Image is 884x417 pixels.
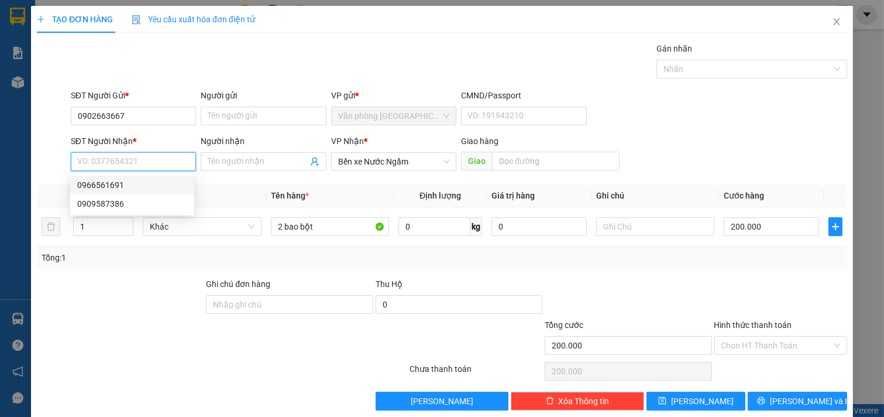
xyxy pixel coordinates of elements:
[201,135,326,148] div: Người nhận
[338,107,450,125] span: Văn phòng Đà Lạt
[724,191,764,200] span: Cước hàng
[832,17,841,26] span: close
[376,279,403,289] span: Thu Hộ
[470,217,482,236] span: kg
[658,397,666,406] span: save
[37,15,45,23] span: plus
[671,395,734,408] span: [PERSON_NAME]
[77,197,187,210] div: 0909587386
[408,363,544,383] div: Chưa thanh toán
[206,279,270,289] label: Ghi chú đơn hàng
[201,89,326,102] div: Người gửi
[331,136,364,146] span: VP Nhận
[71,89,197,102] div: SĐT Người Gửi
[591,184,720,207] th: Ghi chú
[757,397,765,406] span: printer
[419,191,461,200] span: Định lượng
[77,179,187,192] div: 0966561691
[461,136,498,146] span: Giao hàng
[820,6,853,39] button: Close
[411,395,473,408] span: [PERSON_NAME]
[338,153,450,170] span: Bến xe Nước Ngầm
[829,222,842,231] span: plus
[206,295,373,314] input: Ghi chú đơn hàng
[559,395,610,408] span: Xóa Thông tin
[376,392,509,411] button: [PERSON_NAME]
[656,44,692,53] label: Gán nhãn
[70,194,194,213] div: 0909587386
[461,89,587,102] div: CMND/Passport
[70,176,194,194] div: 0966561691
[646,392,746,411] button: save[PERSON_NAME]
[491,191,535,200] span: Giá trị hàng
[132,15,141,25] img: icon
[492,152,619,170] input: Dọc đường
[42,217,60,236] button: delete
[37,15,113,24] span: TẠO ĐƠN HÀNG
[770,395,852,408] span: [PERSON_NAME] và In
[271,191,309,200] span: Tên hàng
[828,217,842,236] button: plus
[748,392,847,411] button: printer[PERSON_NAME] và In
[546,397,554,406] span: delete
[310,157,319,166] span: user-add
[491,217,587,236] input: 0
[511,392,644,411] button: deleteXóa Thông tin
[42,251,342,264] div: Tổng: 1
[271,217,390,236] input: VD: Bàn, Ghế
[545,320,583,330] span: Tổng cước
[714,320,792,330] label: Hình thức thanh toán
[150,218,254,235] span: Khác
[132,15,255,24] span: Yêu cầu xuất hóa đơn điện tử
[596,217,715,236] input: Ghi Chú
[331,89,457,102] div: VP gửi
[461,152,492,170] span: Giao
[71,135,197,148] div: SĐT Người Nhận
